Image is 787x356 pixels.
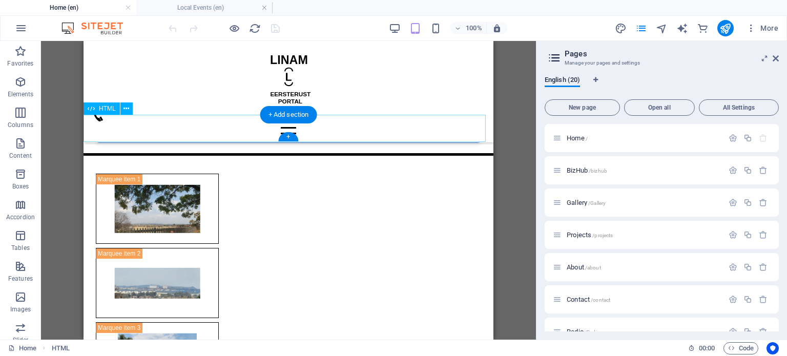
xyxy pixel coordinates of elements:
p: Features [8,275,33,283]
span: Open all [629,104,690,111]
div: Settings [729,134,737,142]
div: Contact/contact [564,296,723,303]
button: Click here to leave preview mode and continue editing [228,22,240,34]
div: Duplicate [743,134,752,142]
i: AI Writer [676,23,688,34]
div: Home/ [564,135,723,141]
p: Images [10,305,31,313]
span: / [586,136,588,141]
button: More [742,20,782,36]
button: New page [545,99,620,116]
span: /Radio [585,329,600,335]
button: Usercentrics [767,342,779,354]
button: publish [717,20,734,36]
p: Tables [11,244,30,252]
span: /about [585,265,601,270]
div: Settings [729,263,737,271]
h4: Local Events (en) [136,2,273,13]
div: BizHub/bizhub [564,167,723,174]
button: 100% [450,22,487,34]
i: Reload page [249,23,261,34]
span: Click to open page [567,231,613,239]
button: reload [248,22,261,34]
div: Settings [729,295,737,304]
button: design [615,22,627,34]
span: /bizhub [589,168,607,174]
div: About/about [564,264,723,270]
span: Home [567,134,588,142]
span: About [567,263,601,271]
i: Pages (Ctrl+Alt+S) [635,23,647,34]
img: Editor Logo [59,22,136,34]
div: Remove [759,295,768,304]
span: More [746,23,778,33]
p: Accordion [6,213,35,221]
div: Settings [729,166,737,175]
div: Settings [729,198,737,207]
span: Code [728,342,754,354]
span: HTML [99,106,116,112]
i: Navigator [656,23,668,34]
i: Commerce [697,23,709,34]
span: 00 00 [699,342,715,354]
button: Open all [624,99,695,116]
div: Remove [759,327,768,336]
div: Duplicate [743,295,752,304]
p: Boxes [12,182,29,191]
div: Projects/projects [564,232,723,238]
span: /projects [592,233,613,238]
a: Click to cancel selection. Double-click to open Pages [8,342,36,354]
div: Radio/Radio [564,328,723,335]
div: Remove [759,198,768,207]
div: Duplicate [743,166,752,175]
span: /contact [591,297,610,303]
p: Elements [8,90,34,98]
span: : [706,344,708,352]
span: All Settings [703,104,774,111]
button: Code [723,342,758,354]
div: Duplicate [743,198,752,207]
button: text_generator [676,22,689,34]
button: navigator [656,22,668,34]
span: Contact [567,296,610,303]
span: New page [549,104,615,111]
div: The startpage cannot be deleted [759,134,768,142]
div: + Add section [260,106,317,123]
i: Publish [719,23,731,34]
div: Duplicate [743,263,752,271]
div: Language Tabs [545,76,779,95]
span: Click to select. Double-click to edit [52,342,70,354]
div: Remove [759,231,768,239]
nav: breadcrumb [52,342,70,354]
div: + [278,132,298,141]
span: English (20) [545,74,580,88]
p: Content [9,152,32,160]
p: Favorites [7,59,33,68]
p: Slider [13,336,29,344]
div: Duplicate [743,231,752,239]
button: All Settings [699,99,779,116]
div: Duplicate [743,327,752,336]
h6: Session time [688,342,715,354]
h6: 100% [466,22,482,34]
p: Columns [8,121,33,129]
div: Remove [759,263,768,271]
div: Settings [729,327,737,336]
span: BizHub [567,166,607,174]
div: Settings [729,231,737,239]
div: Gallery/Gallery [564,199,723,206]
span: Click to open page [567,199,606,206]
h3: Manage your pages and settings [565,58,758,68]
button: pages [635,22,648,34]
button: commerce [697,22,709,34]
span: /Gallery [588,200,606,206]
h2: Pages [565,49,779,58]
div: Remove [759,166,768,175]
